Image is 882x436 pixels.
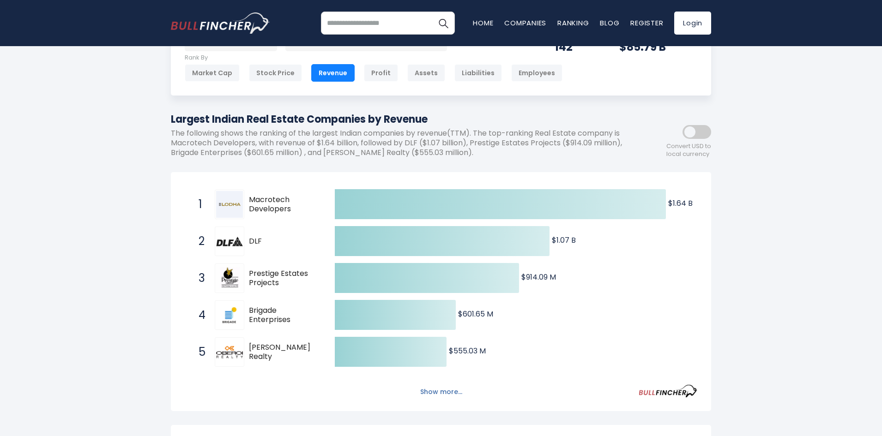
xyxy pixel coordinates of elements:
img: Oberoi Realty [216,346,243,359]
a: Companies [504,18,546,28]
img: Brigade Enterprises [216,302,243,328]
img: Prestige Estates Projects [216,265,243,292]
span: Prestige Estates Projects [249,269,319,288]
a: Home [473,18,493,28]
a: Login [674,12,711,35]
a: Blog [600,18,619,28]
div: Assets [407,64,445,82]
div: Profit [364,64,398,82]
span: 4 [194,307,203,323]
div: $85.79 B [619,40,697,54]
img: Macrotech Developers [216,191,243,218]
span: 5 [194,344,203,360]
p: The following shows the ranking of the largest Indian companies by revenue(TTM). The top-ranking ... [171,129,628,157]
div: Market Cap [185,64,240,82]
text: $555.03 M [449,346,486,356]
a: Register [630,18,663,28]
h1: Largest Indian Real Estate Companies by Revenue [171,112,628,127]
span: DLF [249,237,319,246]
span: Convert USD to local currency [666,143,711,158]
a: Ranking [557,18,589,28]
text: $914.09 M [521,272,556,282]
span: Macrotech Developers [249,195,319,215]
span: [PERSON_NAME] Realty [249,343,319,362]
span: Brigade Enterprises [249,306,319,325]
text: $1.64 B [668,198,693,209]
div: Liabilities [454,64,502,82]
img: DLF [216,237,243,246]
span: 3 [194,270,203,286]
div: 142 [555,40,596,54]
span: 1 [194,197,203,212]
img: bullfincher logo [171,12,270,34]
span: 2 [194,233,203,249]
button: Show more... [415,384,468,400]
p: Rank By [185,54,562,62]
text: $1.07 B [552,235,576,245]
div: Employees [511,64,562,82]
text: $601.65 M [458,309,493,319]
a: Go to homepage [171,12,270,34]
button: Search [432,12,455,35]
div: Revenue [311,64,355,82]
div: Stock Price [249,64,302,82]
